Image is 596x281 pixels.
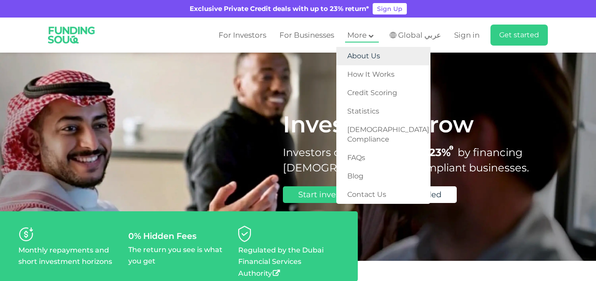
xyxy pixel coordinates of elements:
[336,84,430,102] a: Credit Scoring
[277,28,336,43] a: For Businesses
[336,167,430,185] a: Blog
[336,47,430,65] a: About Us
[238,245,339,279] p: Regulated by the Dubai Financial Services Authority
[429,146,458,159] span: 23%
[190,4,369,14] div: Exclusive Private Credit deals with up to 23% return*
[373,3,407,14] a: Sign Up
[452,28,480,43] a: Sign in
[454,31,480,39] span: Sign in
[336,149,430,167] a: FAQs
[398,30,441,40] span: Global عربي
[499,31,539,39] span: Get started
[283,146,427,159] span: Investors can achieve up to
[283,110,474,138] span: Invest and Grow
[238,226,251,242] img: diversifyYourPortfolioByLending
[336,185,430,204] a: Contact Us
[336,121,430,149] a: [DEMOGRAPHIC_DATA] Compliance
[283,186,371,203] a: Start investing
[42,19,101,51] img: Logo
[390,32,396,38] img: SA Flag
[18,245,120,267] p: Monthly repayments and short investment horizons
[298,190,356,199] span: Start investing
[336,65,430,84] a: How It Works
[128,244,229,267] p: The return you see is what you get
[216,28,268,43] a: For Investors
[347,31,367,39] span: More
[336,102,430,121] a: Statistics
[128,231,229,241] div: 0% Hidden Fees
[449,146,453,150] i: 23% IRR (expected) ~ 15% Net yield (expected)
[18,227,34,242] img: personaliseYourRisk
